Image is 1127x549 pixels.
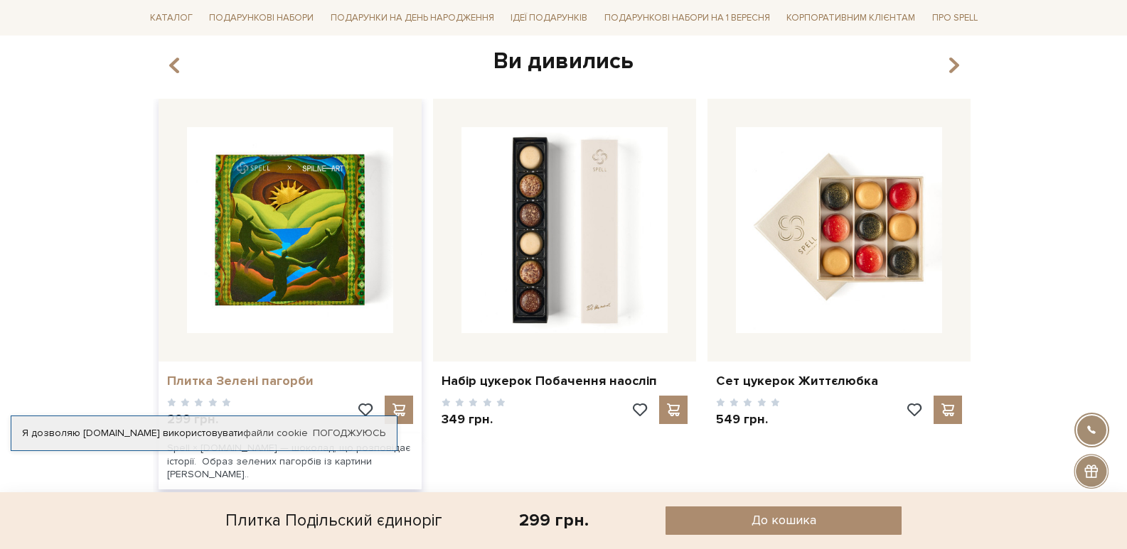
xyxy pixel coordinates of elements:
[203,7,319,29] a: Подарункові набори
[442,411,506,428] p: 349 грн.
[11,427,397,440] div: Я дозволяю [DOMAIN_NAME] використовувати
[666,506,902,535] button: До кошика
[159,433,422,489] div: Spell × [DOMAIN_NAME] — шоколад, що розповідає історії. Образ зелених пагорбів із картини [PERSON...
[442,373,688,389] a: Набір цукерок Побачення наосліп
[716,411,781,428] p: 549 грн.
[325,7,500,29] a: Подарунки на День народження
[144,7,198,29] a: Каталог
[505,7,593,29] a: Ідеї подарунків
[716,373,962,389] a: Сет цукерок Життєлюбка
[781,6,921,30] a: Корпоративним клієнтам
[153,47,975,77] div: Ви дивились
[599,6,776,30] a: Подарункові набори на 1 Вересня
[313,427,385,440] a: Погоджуюсь
[752,512,816,528] span: До кошика
[225,506,442,535] div: Плитка Подільский єдиноріг
[926,7,983,29] a: Про Spell
[167,373,413,389] a: Плитка Зелені пагорби
[167,411,232,428] p: 299 грн.
[519,509,589,531] div: 299 грн.
[243,427,308,439] a: файли cookie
